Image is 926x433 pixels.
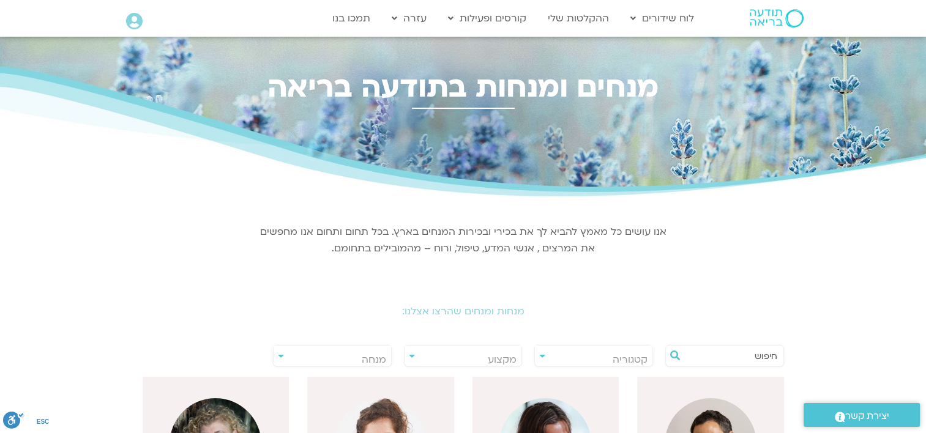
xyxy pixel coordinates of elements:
[624,7,700,30] a: לוח שידורים
[121,70,806,104] h2: מנחים ומנחות בתודעה בריאה
[684,346,777,366] input: חיפוש
[121,306,806,317] h2: מנחות ומנחים שהרצו אצלנו:
[542,7,615,30] a: ההקלטות שלי
[362,353,386,366] span: מנחה
[258,224,668,257] p: אנו עושים כל מאמץ להביא לך את בכירי ובכירות המנחים בארץ. בכל תחום ותחום אנו מחפשים את המרצים , אנ...
[488,353,517,366] span: מקצוע
[750,9,804,28] img: תודעה בריאה
[386,7,433,30] a: עזרה
[845,408,889,424] span: יצירת קשר
[613,353,648,366] span: קטגוריה
[804,403,920,427] a: יצירת קשר
[442,7,532,30] a: קורסים ופעילות
[326,7,376,30] a: תמכו בנו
